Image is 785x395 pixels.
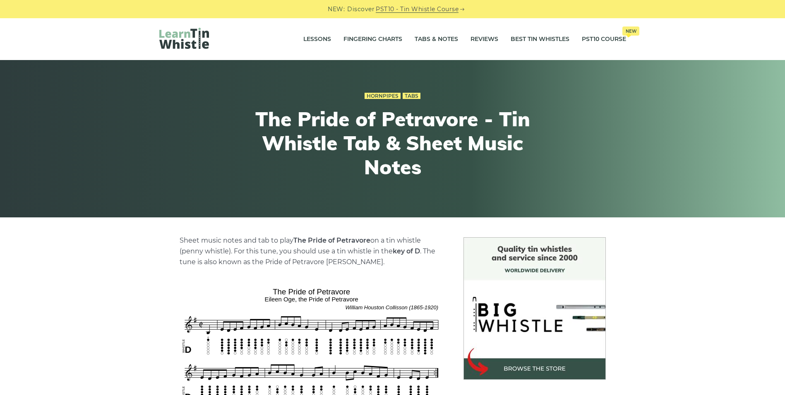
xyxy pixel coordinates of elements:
a: Hornpipes [365,93,401,99]
p: Sheet music notes and tab to play on a tin whistle (penny whistle). For this tune, you should use... [180,235,444,267]
img: LearnTinWhistle.com [159,28,209,49]
a: Tabs [403,93,420,99]
img: BigWhistle Tin Whistle Store [463,237,606,380]
a: PST10 CourseNew [582,29,626,50]
strong: key of D [393,247,420,255]
a: Fingering Charts [343,29,402,50]
a: Best Tin Whistles [511,29,569,50]
a: Reviews [471,29,498,50]
a: Tabs & Notes [415,29,458,50]
h1: The Pride of Petravore - Tin Whistle Tab & Sheet Music Notes [240,107,545,179]
a: Lessons [303,29,331,50]
strong: The Pride of Petravore [293,236,370,244]
span: New [622,26,639,36]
